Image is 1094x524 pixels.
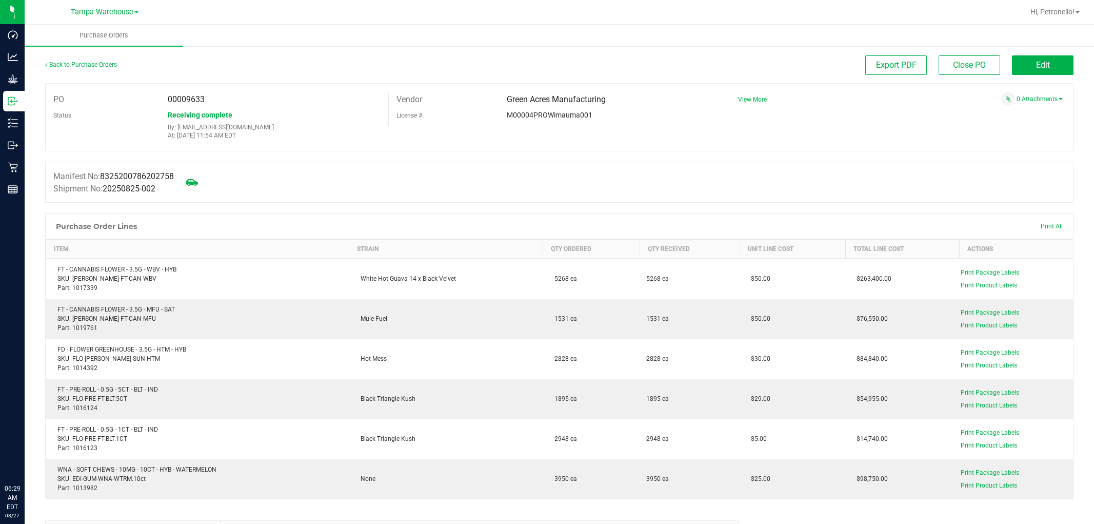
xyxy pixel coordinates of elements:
[549,275,577,282] span: 5268 ea
[25,25,183,46] a: Purchase Orders
[168,124,381,131] p: By: [EMAIL_ADDRESS][DOMAIN_NAME]
[168,111,232,119] span: Receiving complete
[851,355,888,362] span: $84,840.00
[746,435,767,442] span: $5.00
[646,434,669,443] span: 2948 ea
[549,315,577,322] span: 1531 ea
[865,55,927,75] button: Export PDF
[549,355,577,362] span: 2828 ea
[103,184,155,193] span: 20250825-002
[1012,55,1073,75] button: Edit
[349,240,543,259] th: Strain
[876,60,917,70] span: Export PDF
[746,355,770,362] span: $30.00
[961,482,1017,489] span: Print Product Labels
[8,184,18,195] inline-svg: Reports
[959,240,1073,259] th: Actions
[851,275,891,282] span: $263,400.00
[1030,8,1075,16] span: Hi, Petroneilo!
[71,8,133,16] span: Tampa Warehouse
[746,395,770,402] span: $29.00
[100,171,174,181] span: 8325200786202758
[168,132,381,139] p: At: [DATE] 11:54 AM EDT
[8,74,18,84] inline-svg: Grow
[961,429,1019,436] span: Print Package Labels
[355,275,456,282] span: White Hot Guava 14 x Black Velvet
[52,345,343,373] div: FD - FLOWER GREENHOUSE - 3.5G - HTM - HYB SKU: FLO-[PERSON_NAME]-SUN-HTM Part: 1014392
[646,474,669,483] span: 3950 ea
[8,52,18,62] inline-svg: Analytics
[507,111,592,119] span: M00004PROWimauma001
[355,475,375,482] span: None
[549,475,577,482] span: 3950 ea
[1041,223,1063,230] span: Print All
[549,395,577,402] span: 1895 ea
[355,435,415,442] span: Black Triangle Kush
[355,355,387,362] span: Hot Mess
[961,389,1019,396] span: Print Package Labels
[355,395,415,402] span: Black Triangle Kush
[543,240,640,259] th: Qty Ordered
[851,475,888,482] span: $98,750.00
[507,94,606,104] span: Green Acres Manufacturing
[961,322,1017,329] span: Print Product Labels
[939,55,1000,75] button: Close PO
[1001,92,1015,106] span: Attach a document
[8,96,18,106] inline-svg: Inbound
[961,442,1017,449] span: Print Product Labels
[961,362,1017,369] span: Print Product Labels
[10,442,41,473] iframe: Resource center
[646,274,669,283] span: 5268 ea
[640,240,740,259] th: Qty Received
[45,61,117,68] a: Back to Purchase Orders
[8,118,18,128] inline-svg: Inventory
[8,30,18,40] inline-svg: Dashboard
[851,395,888,402] span: $54,955.00
[961,309,1019,316] span: Print Package Labels
[953,60,986,70] span: Close PO
[746,275,770,282] span: $50.00
[53,170,174,183] label: Manifest No:
[53,183,155,195] label: Shipment No:
[845,240,959,259] th: Total Line Cost
[168,94,205,104] span: 00009633
[5,484,20,512] p: 06:29 AM EDT
[355,315,387,322] span: Mule Fuel
[66,31,142,40] span: Purchase Orders
[52,425,343,453] div: FT - PRE-ROLL - 0.5G - 1CT - BLT - IND SKU: FLO-PRE-FT-BLT.1CT Part: 1016123
[851,315,888,322] span: $76,550.00
[53,92,64,107] label: PO
[746,315,770,322] span: $50.00
[961,282,1017,289] span: Print Product Labels
[53,108,71,123] label: Status
[746,475,770,482] span: $25.00
[52,305,343,333] div: FT - CANNABIS FLOWER - 3.5G - MFU - SAT SKU: [PERSON_NAME]-FT-CAN-MFU Part: 1019761
[30,440,43,453] iframe: Resource center unread badge
[646,354,669,363] span: 2828 ea
[961,349,1019,356] span: Print Package Labels
[8,140,18,150] inline-svg: Outbound
[738,96,767,103] a: View More
[961,402,1017,409] span: Print Product Labels
[961,469,1019,476] span: Print Package Labels
[46,240,349,259] th: Item
[8,162,18,172] inline-svg: Retail
[52,265,343,293] div: FT - CANNABIS FLOWER - 3.5G - WBV - HYB SKU: [PERSON_NAME]-FT-CAN-WBV Part: 1017339
[1036,60,1050,70] span: Edit
[851,435,888,442] span: $14,740.00
[396,92,422,107] label: Vendor
[1017,95,1063,103] a: 0 Attachments
[646,394,669,403] span: 1895 ea
[5,512,20,519] p: 08/27
[52,385,343,413] div: FT - PRE-ROLL - 0.5G - 5CT - BLT - IND SKU: FLO-PRE-FT-BLT.5CT Part: 1016124
[182,172,202,192] span: Mark as not Arrived
[740,240,845,259] th: Unit Line Cost
[396,108,422,123] label: License #
[961,269,1019,276] span: Print Package Labels
[549,435,577,442] span: 2948 ea
[56,222,137,230] h1: Purchase Order Lines
[52,465,343,493] div: WNA - SOFT CHEWS - 10MG - 10CT - HYB - WATERMELON SKU: EDI-GUM-WNA-WTRM.10ct Part: 1013982
[646,314,669,323] span: 1531 ea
